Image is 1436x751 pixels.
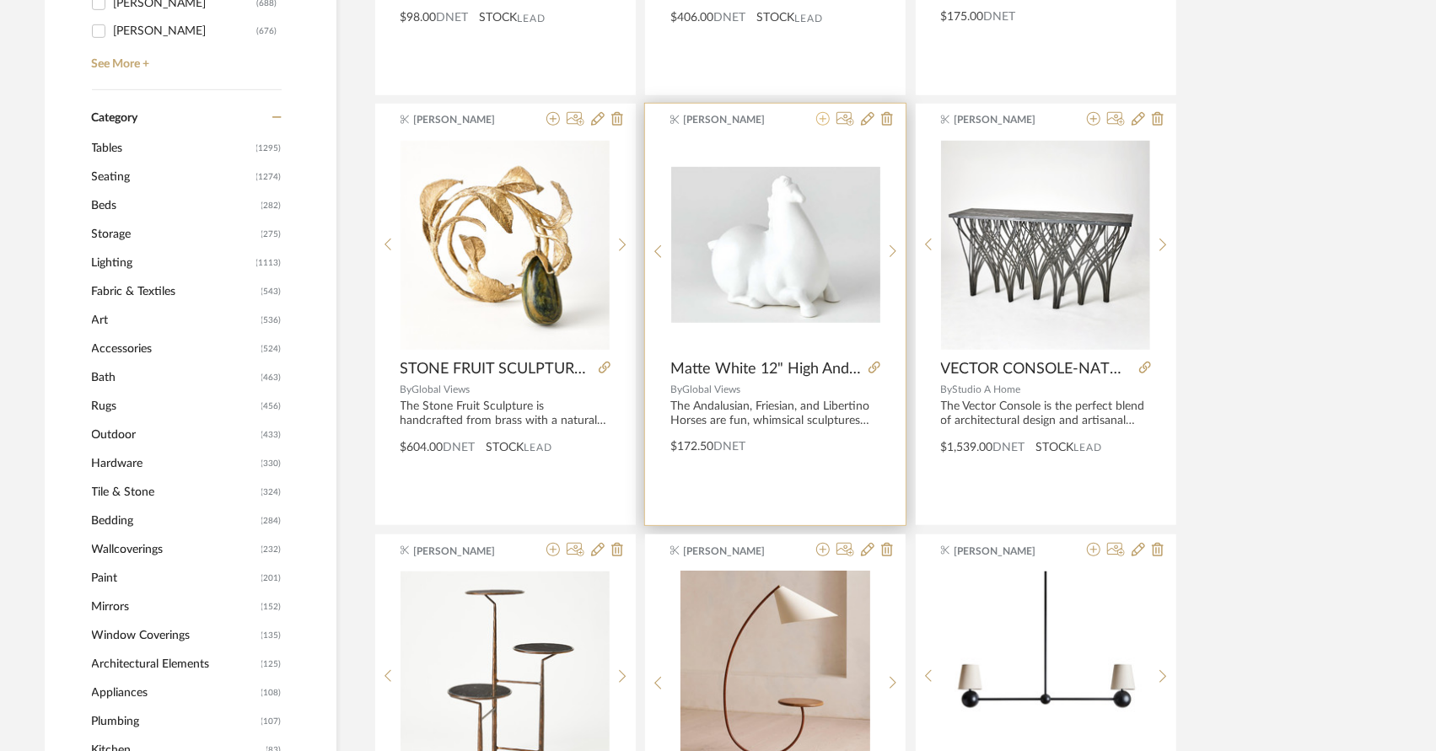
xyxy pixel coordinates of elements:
[92,621,257,650] span: Window Coverings
[412,384,471,394] span: Global Views
[92,277,257,306] span: Fabric & Textiles
[92,335,257,363] span: Accessories
[261,622,282,649] span: (135)
[954,544,1060,559] span: [PERSON_NAME]
[261,192,282,219] span: (282)
[941,11,984,23] span: $175.00
[1036,439,1074,457] span: STOCK
[984,11,1016,23] span: DNET
[261,565,282,592] span: (201)
[437,12,469,24] span: DNET
[92,363,257,392] span: Bath
[92,163,252,191] span: Seating
[671,167,880,324] img: Matte White 12" High Andalusian Horse
[670,360,862,378] span: Matte White 12" High Andalusian Horse
[713,12,745,24] span: DNET
[941,141,1150,350] img: VECTOR CONSOLE-NATURAL IRON W/BLACK MARINE LEATHER MARBLE
[261,708,282,735] span: (107)
[261,221,282,248] span: (275)
[92,593,257,621] span: Mirrors
[92,650,257,679] span: Architectural Elements
[92,564,257,593] span: Paint
[261,536,282,563] span: (232)
[941,400,1151,428] div: The Vector Console is the perfect blend of architectural design and artisanal craftsmanship. Hand...
[941,442,993,453] span: $1,539.00
[92,707,257,736] span: Plumbing
[401,400,610,428] div: The Stone Fruit Sculpture is handcrafted from brass with a natural finish and features a carved l...
[941,360,1132,378] span: VECTOR CONSOLE-NATURAL IRON W/BLACK MARINE LEATHER MARBLE
[261,421,282,448] span: (433)
[413,112,519,127] span: [PERSON_NAME]
[261,679,282,706] span: (108)
[92,220,257,249] span: Storage
[684,544,790,559] span: [PERSON_NAME]
[524,442,553,453] span: Lead
[401,360,592,378] span: STONE FRUIT SCULPTURE-LEMON JADE
[261,335,282,362] span: (524)
[261,393,282,420] span: (456)
[92,392,257,421] span: Rugs
[92,191,257,220] span: Beds
[756,9,794,27] span: STOCK
[444,442,476,453] span: DNET
[671,140,880,351] div: 0
[92,421,257,449] span: Outdoor
[92,679,257,707] span: Appliances
[261,450,282,477] span: (330)
[92,478,257,507] span: Tile & Stone
[682,384,740,394] span: Global Views
[794,13,823,24] span: Lead
[684,112,790,127] span: [PERSON_NAME]
[518,13,546,24] span: Lead
[954,112,1060,127] span: [PERSON_NAME]
[993,442,1025,453] span: DNET
[92,507,257,535] span: Bedding
[92,449,257,478] span: Hardware
[261,651,282,678] span: (125)
[257,18,277,45] div: (676)
[670,384,682,394] span: By
[713,441,745,453] span: DNET
[487,439,524,457] span: STOCK
[413,544,519,559] span: [PERSON_NAME]
[256,249,282,276] span: (1113)
[261,364,282,391] span: (463)
[261,307,282,334] span: (536)
[92,249,252,277] span: Lighting
[114,18,257,45] div: [PERSON_NAME]
[1074,442,1103,453] span: Lead
[401,442,444,453] span: $604.00
[261,278,282,305] span: (543)
[92,306,257,335] span: Art
[88,45,282,72] a: See More +
[261,479,282,506] span: (324)
[401,141,610,350] img: STONE FRUIT SCULPTURE-LEMON JADE
[256,135,282,162] span: (1295)
[261,507,282,534] span: (284)
[92,111,138,126] span: Category
[670,400,880,428] div: The Andalusian, Friesian, and Libertino Horses are fun, whimsical sculptures made of Portuguese c...
[670,441,713,453] span: $172.50
[401,384,412,394] span: By
[256,164,282,190] span: (1274)
[480,9,518,27] span: STOCK
[261,593,282,620] span: (152)
[941,384,953,394] span: By
[953,384,1021,394] span: Studio A Home
[92,535,257,564] span: Wallcoverings
[670,12,713,24] span: $406.00
[92,134,252,163] span: Tables
[401,12,437,24] span: $98.00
